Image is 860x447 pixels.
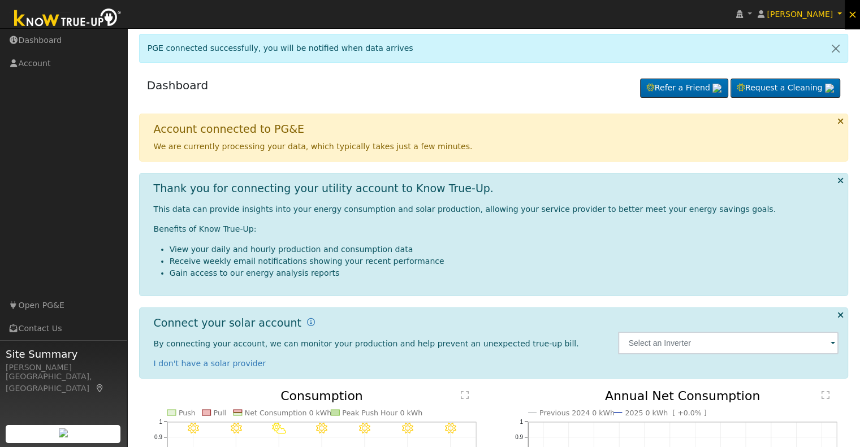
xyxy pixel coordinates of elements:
span: By connecting your account, we can monitor your production and help prevent an unexpected true-up... [154,339,579,348]
span: This data can provide insights into your energy consumption and solar production, allowing your s... [154,205,776,214]
img: retrieve [712,84,721,93]
span: [PERSON_NAME] [767,10,833,19]
h1: Account connected to PG&E [154,123,304,136]
a: Dashboard [147,79,209,92]
div: PGE connected successfully, you will be notified when data arrives [139,34,849,63]
p: Benefits of Know True-Up: [154,223,839,235]
text: 0.9 [515,434,523,440]
h1: Thank you for connecting your utility account to Know True-Up. [154,182,494,195]
text: Peak Push Hour 0 kWh [342,409,422,417]
a: Map [95,384,105,393]
text: 2025 0 kWh [ +0.0% ] [625,409,706,417]
i: 10/03 - MostlyClear [316,423,327,434]
span: We are currently processing your data, which typically takes just a few minutes. [154,142,473,151]
i: 10/02 - PartlyCloudy [271,423,286,434]
h1: Connect your solar account [154,316,301,329]
text: 1 [520,419,523,425]
text: 0.9 [154,434,162,440]
div: [PERSON_NAME] [6,362,121,374]
div: [GEOGRAPHIC_DATA], [GEOGRAPHIC_DATA] [6,371,121,394]
text:  [822,390,829,400]
text: Push [179,409,196,417]
a: Close [824,34,848,62]
text: Annual Net Consumption [605,389,760,403]
a: Request a Cleaning [731,79,840,98]
text: Net Consumption 0 kWh [245,409,331,417]
text:  [461,390,469,400]
text: Previous 2024 0 kWh [539,409,615,417]
li: Receive weekly email notifications showing your recent performance [170,255,839,267]
a: I don't have a solar provider [154,359,266,368]
i: 10/06 - Clear [445,423,456,434]
img: retrieve [825,84,834,93]
a: Refer a Friend [640,79,728,98]
span: × [848,7,857,21]
i: 10/05 - MostlyClear [402,423,413,434]
text: Pull [213,409,226,417]
li: View your daily and hourly production and consumption data [170,244,839,255]
li: Gain access to our energy analysis reports [170,267,839,279]
i: 10/01 - Clear [230,423,241,434]
i: 10/04 - MostlyClear [359,423,370,434]
i: 9/30 - Clear [187,423,198,434]
text: Consumption [280,389,363,403]
img: retrieve [59,428,68,437]
text: 1 [159,419,162,425]
span: Site Summary [6,346,121,362]
img: Know True-Up [8,6,127,32]
input: Select an Inverter [618,332,839,354]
